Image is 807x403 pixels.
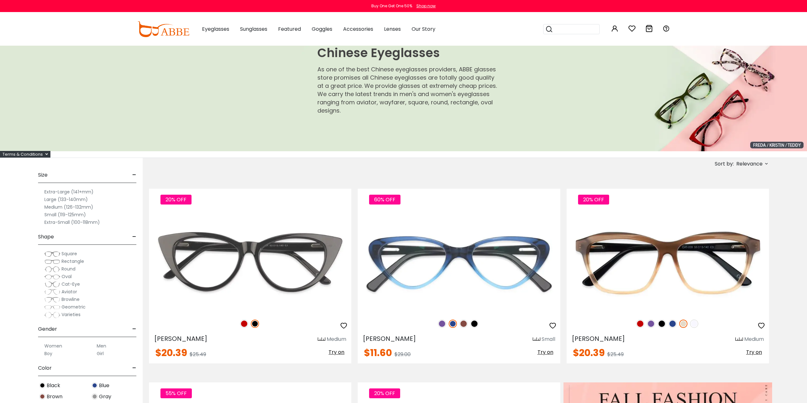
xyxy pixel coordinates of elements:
[369,388,400,398] span: 20% OFF
[384,25,401,33] span: Lenses
[44,251,60,257] img: Square.png
[658,320,666,328] img: Black
[459,320,468,328] img: Brown
[38,322,57,337] span: Gender
[137,21,189,37] img: abbeglasses.com
[736,158,763,170] span: Relevance
[240,320,248,328] img: Red
[327,335,346,343] div: Medium
[364,346,392,360] span: $11.60
[573,346,605,360] span: $20.39
[44,258,60,265] img: Rectangle.png
[744,348,764,356] button: Try on
[97,342,106,350] label: Men
[62,250,77,257] span: Square
[44,296,60,303] img: Browline.png
[438,320,446,328] img: Purple
[607,351,624,358] span: $25.49
[537,348,553,356] span: Try on
[343,25,373,33] span: Accessories
[47,393,62,400] span: Brown
[690,320,698,328] img: Translucent
[679,320,687,328] img: Cream
[533,337,540,342] img: size ruler
[536,348,555,356] button: Try on
[97,350,104,357] label: Girl
[542,335,555,343] div: Small
[62,311,81,318] span: Varieties
[44,312,60,318] img: Varieties.png
[394,351,411,358] span: $29.00
[358,211,560,313] img: Blue Hannah - Acetate ,Universal Bridge Fit
[132,322,136,337] span: -
[746,348,762,356] span: Try on
[44,304,60,310] img: Geometric.png
[668,320,677,328] img: Blue
[38,229,54,244] span: Shape
[312,25,332,33] span: Goggles
[62,289,77,295] span: Aviator
[62,304,86,310] span: Geometric
[39,393,45,400] img: Brown
[371,3,412,9] div: Buy One Get One 50%
[300,46,807,151] img: Chinese Eyeglasses
[470,320,478,328] img: Black
[636,320,644,328] img: Red
[160,388,192,398] span: 55% OFF
[39,382,45,388] img: Black
[155,346,187,360] span: $20.39
[572,334,625,343] span: [PERSON_NAME]
[735,337,743,342] img: size ruler
[62,296,80,302] span: Browline
[62,273,72,280] span: Oval
[44,281,60,288] img: Cat-Eye.png
[99,382,109,389] span: Blue
[416,3,436,9] div: Shop now
[38,167,48,183] span: Size
[132,229,136,244] span: -
[44,218,100,226] label: Extra-Small (100-118mm)
[413,3,436,9] a: Shop now
[412,25,435,33] span: Our Story
[44,266,60,272] img: Round.png
[578,195,609,205] span: 20% OFF
[44,196,88,203] label: Large (133-140mm)
[44,350,52,357] label: Boy
[38,361,52,376] span: Color
[449,320,457,328] img: Blue
[190,351,206,358] span: $25.49
[149,211,351,313] img: Black Nora - Acetate ,Universal Bridge Fit
[62,281,80,287] span: Cat-Eye
[44,188,94,196] label: Extra-Large (141+mm)
[92,382,98,388] img: Blue
[44,289,60,295] img: Aviator.png
[240,25,267,33] span: Sunglasses
[567,211,769,313] img: Cream Sonia - Acetate ,Universal Bridge Fit
[318,337,325,342] img: size ruler
[132,167,136,183] span: -
[317,46,500,60] h1: Chinese Eyeglasses
[44,342,62,350] label: Women
[715,160,734,167] span: Sort by:
[44,274,60,280] img: Oval.png
[251,320,259,328] img: Black
[317,65,500,115] p: As one of the best Chinese eyeglasses providers, ABBE glasses store promises all Chinese eyeglass...
[647,320,655,328] img: Purple
[92,393,98,400] img: Gray
[278,25,301,33] span: Featured
[744,335,764,343] div: Medium
[369,195,400,205] span: 60% OFF
[62,266,75,272] span: Round
[202,25,229,33] span: Eyeglasses
[327,348,346,356] button: Try on
[44,211,86,218] label: Small (119-125mm)
[62,258,84,264] span: Rectangle
[44,203,93,211] label: Medium (126-132mm)
[99,393,111,400] span: Gray
[154,334,207,343] span: [PERSON_NAME]
[363,334,416,343] span: [PERSON_NAME]
[132,361,136,376] span: -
